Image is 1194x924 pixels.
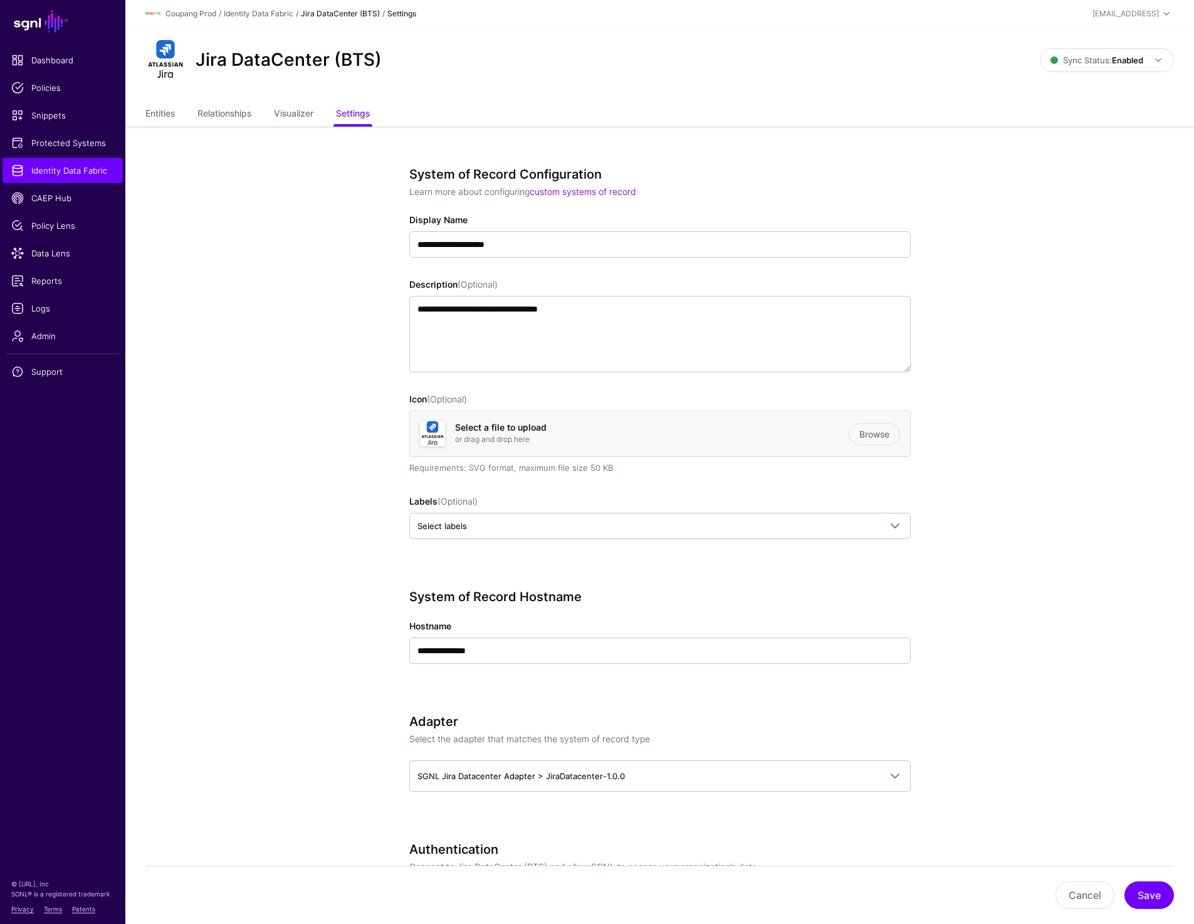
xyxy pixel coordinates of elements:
[301,9,380,18] strong: Jira DataCenter (BTS)
[409,495,478,508] label: Labels
[1124,881,1174,909] button: Save
[3,268,123,293] a: Reports
[11,164,114,177] span: Identity Data Fabric
[145,103,175,127] a: Entities
[145,6,160,21] img: svg+xml;base64,PHN2ZyBpZD0iTG9nbyIgeG1sbnM9Imh0dHA6Ly93d3cudzMub3JnLzIwMDAvc3ZnIiB3aWR0aD0iMTIxLj...
[3,213,123,238] a: Policy Lens
[11,192,114,204] span: CAEP Hub
[409,860,911,873] p: Connect to Jira DataCenter (BTS) and allow SGNL to access your organization’s data
[11,109,114,122] span: Snippets
[11,302,114,315] span: Logs
[11,275,114,287] span: Reports
[409,392,467,406] label: Icon
[420,421,445,446] img: svg+xml;base64,PHN2ZyB3aWR0aD0iMTQxIiBoZWlnaHQ9IjE2NCIgdmlld0JveD0iMCAwIDE0MSAxNjQiIGZpbGw9Im5vbm...
[145,40,186,80] img: svg+xml;base64,PHN2ZyB3aWR0aD0iMTQxIiBoZWlnaHQ9IjE2NCIgdmlld0JveD0iMCAwIDE0MSAxNjQiIGZpbGw9Im5vbm...
[387,9,416,18] strong: Settings
[165,9,216,18] a: Coupang Prod
[224,9,293,18] a: Identity Data Fabric
[409,714,911,729] h3: Adapter
[11,219,114,232] span: Policy Lens
[409,732,911,745] p: Select the adapter that matches the system of record type
[11,879,114,889] p: © [URL], Inc
[11,889,114,899] p: SGNL® is a registered trademark
[11,137,114,149] span: Protected Systems
[409,185,911,198] p: Learn more about configuring
[849,423,900,445] a: Browse
[72,905,95,913] a: Patents
[427,394,467,404] span: (Optional)
[417,521,467,531] span: Select labels
[3,323,123,349] a: Admin
[409,619,451,633] label: Hostname
[3,241,123,266] a: Data Lens
[274,103,313,127] a: Visualizer
[380,8,387,19] div: /
[11,81,114,94] span: Policies
[1050,55,1143,65] span: Sync Status:
[3,48,123,73] a: Dashboard
[455,423,849,433] h4: Select a file to upload
[3,130,123,155] a: Protected Systems
[196,50,382,71] h2: Jira DataCenter (BTS)
[417,771,625,781] span: SGNL Jira Datacenter Adapter > JiraDatacenter-1.0.0
[409,213,468,226] label: Display Name
[3,158,123,183] a: Identity Data Fabric
[3,186,123,211] a: CAEP Hub
[530,186,636,197] a: custom systems of record
[3,103,123,128] a: Snippets
[197,103,251,127] a: Relationships
[11,905,34,913] a: Privacy
[293,8,301,19] div: /
[8,8,118,35] a: SGNL
[216,8,224,19] div: /
[44,905,62,913] a: Terms
[409,589,911,604] h3: System of Record Hostname
[409,167,911,182] h3: System of Record Configuration
[458,279,498,290] span: (Optional)
[11,365,114,378] span: Support
[409,462,911,475] div: Requirements: SVG format, maximum file size 50 KB
[409,842,911,857] h3: Authentication
[1112,55,1143,65] strong: Enabled
[1055,881,1114,909] button: Cancel
[1092,8,1159,19] div: [EMAIL_ADDRESS]
[11,247,114,260] span: Data Lens
[3,75,123,100] a: Policies
[455,434,849,445] p: or drag and drop here
[11,330,114,342] span: Admin
[3,296,123,321] a: Logs
[11,54,114,66] span: Dashboard
[409,278,498,291] label: Description
[437,496,478,507] span: (Optional)
[336,103,370,127] a: Settings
